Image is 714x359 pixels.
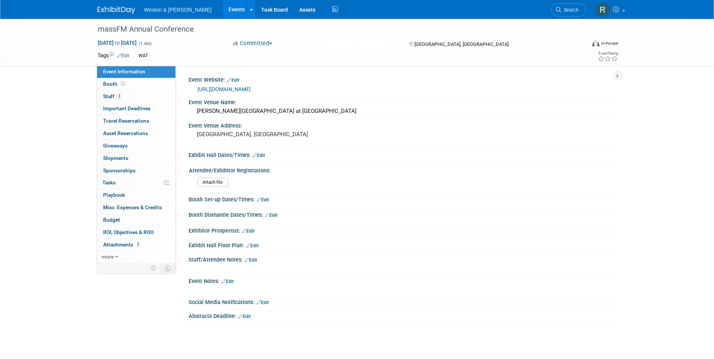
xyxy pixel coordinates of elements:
[103,155,128,161] span: Shipments
[189,97,617,106] div: Event Venue Name:
[230,40,275,47] button: Committed
[541,39,619,50] div: Event Format
[119,81,126,87] span: Booth not reserved yet
[97,152,175,164] a: Shipments
[414,41,508,47] span: [GEOGRAPHIC_DATA], [GEOGRAPHIC_DATA]
[189,165,614,174] div: Attendee/Exhibitor Registrations:
[160,263,175,273] td: Toggle Event Tabs
[97,115,175,127] a: Travel Reservations
[102,254,114,260] span: more
[138,41,152,46] span: (1 day)
[97,189,175,201] a: Playbook
[265,213,277,218] a: Edit
[197,131,359,138] pre: [GEOGRAPHIC_DATA], [GEOGRAPHIC_DATA]
[198,86,251,92] a: [URL][DOMAIN_NAME]
[97,214,175,226] a: Budget
[97,140,175,152] a: Giveaways
[97,78,175,90] a: Booth
[103,242,141,248] span: Attachments
[103,81,126,87] span: Booth
[103,130,148,136] span: Asset Reservations
[242,228,254,234] a: Edit
[114,40,121,46] span: to
[189,297,617,306] div: Social Media Notifications:
[189,74,617,84] div: Event Website:
[103,192,125,198] span: Playbook
[103,167,135,173] span: Sponsorships
[245,257,257,263] a: Edit
[221,279,234,284] a: Edit
[97,6,135,14] img: ExhibitDay
[189,225,617,235] div: Exhibitor Prospectus:
[189,275,617,285] div: Event Notes:
[592,40,600,46] img: Format-Inperson.png
[97,227,175,239] a: ROI, Objectives & ROO
[97,251,175,263] a: more
[253,153,265,158] a: Edit
[95,23,574,36] div: massFM Annual Conference
[551,3,586,17] a: Search
[256,300,269,305] a: Edit
[189,120,617,129] div: Event Venue Address:
[97,103,175,115] a: Important Deadlines
[116,93,122,99] span: 3
[561,7,579,13] span: Search
[103,105,151,111] span: Important Deadlines
[136,52,150,60] div: WAT
[246,243,259,248] a: Edit
[257,197,269,202] a: Edit
[189,209,617,219] div: Booth Dismantle Dates/Times:
[144,7,212,13] span: Weston & [PERSON_NAME]
[97,66,175,78] a: Event Information
[601,41,618,46] div: In-Person
[595,3,610,17] img: Roberta Sinclair
[189,254,617,264] div: Staff/Attendee Notes:
[103,93,122,99] span: Staff
[103,204,162,210] span: Misc. Expenses & Credits
[117,53,129,58] a: Edit
[227,78,239,83] a: Edit
[103,217,120,223] span: Budget
[189,194,617,204] div: Booth Set-up Dates/Times:
[189,240,617,249] div: Exhibit Hall Floor Plan:
[103,68,145,75] span: Event Information
[189,149,617,159] div: Exhibit Hall Dates/Times:
[97,239,175,251] a: Attachments3
[97,177,175,189] a: Tasks
[97,128,175,140] a: Asset Reservations
[97,91,175,103] a: Staff3
[97,202,175,214] a: Misc. Expenses & Credits
[97,165,175,177] a: Sponsorships
[189,310,617,320] div: Abstracts Deadline:
[97,52,129,60] td: Tags
[103,229,154,235] span: ROI, Objectives & ROO
[97,40,137,46] span: [DATE] [DATE]
[598,52,618,55] div: Event Rating
[102,179,116,186] span: Tasks
[103,118,149,124] span: Travel Reservations
[135,242,141,247] span: 3
[147,263,160,273] td: Personalize Event Tab Strip
[194,105,611,117] div: [PERSON_NAME][GEOGRAPHIC_DATA] at [GEOGRAPHIC_DATA]
[238,314,251,319] a: Edit
[103,143,128,149] span: Giveaways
